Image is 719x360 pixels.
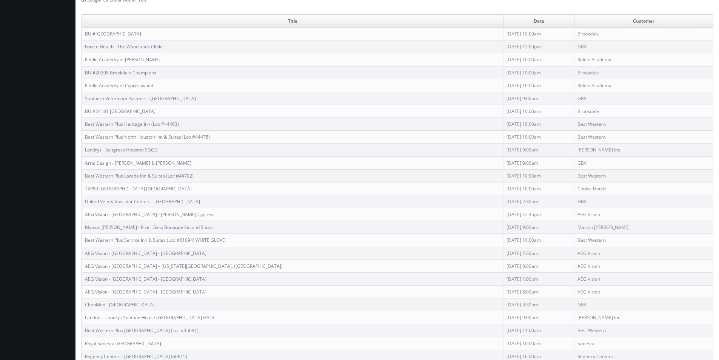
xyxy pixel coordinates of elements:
td: [DATE] 10:00am [503,105,574,117]
a: AEG Vision - [GEOGRAPHIC_DATA] - [GEOGRAPHIC_DATA] [85,250,206,256]
td: [DATE] 10:00am [503,234,574,247]
td: GBV [574,156,713,169]
a: Arris Design - [PERSON_NAME] & [PERSON_NAME] [85,160,191,166]
a: ChenMed - [GEOGRAPHIC_DATA] [85,301,155,308]
td: Best Western [574,169,713,182]
td: [DATE] 9:00am [503,92,574,105]
a: United Vein & Vascular Centers - [GEOGRAPHIC_DATA] [85,198,200,205]
td: Best Western [574,131,713,144]
td: [DATE] 9:00am [503,311,574,324]
a: Kiddie Academy of [PERSON_NAME] [85,56,160,63]
td: [DATE] 1:00pm [503,272,574,285]
a: Southern Veterinary Partners - [GEOGRAPHIC_DATA] [85,95,196,102]
td: [DATE] 9:00am [503,156,574,169]
td: [DATE] 10:00am [503,79,574,92]
td: AEG Vision [574,260,713,272]
a: Best Western Plus [GEOGRAPHIC_DATA] (Loc #45091) [85,327,199,334]
td: [DATE] 10:00am [503,337,574,350]
a: TXP80 [GEOGRAPHIC_DATA] [GEOGRAPHIC_DATA] [85,185,192,192]
td: [DATE] 7:30am [503,195,574,208]
td: AEG Vision [574,272,713,285]
a: Maison [PERSON_NAME] - River Oaks Boutique Second Shoot [85,224,213,230]
td: GBV [574,40,713,53]
td: Date [503,15,574,28]
td: [DATE] 10:00am [503,53,574,66]
a: Best Western Plus Service Inn & Suites (Loc #61094) WHITE GLOVE [85,237,225,243]
a: BU #[GEOGRAPHIC_DATA] [85,31,141,37]
td: AEG Vision [574,285,713,298]
a: Royal Sonesta [GEOGRAPHIC_DATA] [85,340,161,347]
a: BU #24181 [GEOGRAPHIC_DATA] [85,108,156,114]
td: [DATE] 10:00am [503,182,574,195]
a: Best Western Plus Laredo Inn & Suites (Loc #44702) [85,173,194,179]
td: Brookdale [574,28,713,40]
td: AEG Vision [574,247,713,260]
td: Best Western [574,234,713,247]
td: [PERSON_NAME] Inc. [574,144,713,156]
a: Landrys - Saltgrass Houston SGGG [85,147,158,153]
td: GBV [574,298,713,311]
td: Kiddie Academy [574,79,713,92]
td: Brookdale [574,105,713,117]
a: Kiddie Academy of Cypresswood [85,82,153,89]
td: Best Western [574,118,713,131]
td: Customer [574,15,713,28]
a: BU #20308 Brookdale Champions [85,70,156,76]
a: AEG Vision - [GEOGRAPHIC_DATA] - [GEOGRAPHIC_DATA] [85,276,206,282]
a: Landrys - Landrys Seafood House [GEOGRAPHIC_DATA] GALV [85,314,214,321]
td: [DATE] 9:00am [503,144,574,156]
td: [DATE] 12:45pm [503,208,574,221]
td: GBV [574,92,713,105]
a: Best Western Plus North Houston Inn & Suites (Loc #44475) [85,134,210,140]
a: Best Western Plus Heritage Inn (Loc #44463) [85,121,179,127]
td: [DATE] 10:00am [503,131,574,144]
td: Sonesta [574,337,713,350]
td: Kiddie Academy [574,53,713,66]
td: Brookdale [574,66,713,79]
td: [DATE] 9:00am [503,221,574,234]
td: Choice Hotels [574,182,713,195]
td: [DATE] 10:00am [503,28,574,40]
td: Maison [PERSON_NAME] [574,221,713,234]
a: Forum Health - The Woodlands Clinic [85,43,162,50]
a: AEG Vision - [GEOGRAPHIC_DATA] - [GEOGRAPHIC_DATA] [85,289,206,295]
td: [DATE] 10:00am [503,118,574,131]
a: Regency Centers - [GEOGRAPHIC_DATA] (60815) [85,353,187,360]
a: AEG Vision - [GEOGRAPHIC_DATA] – [US_STATE][GEOGRAPHIC_DATA]. ([GEOGRAPHIC_DATA]) [85,263,283,269]
td: [DATE] 10:00am [503,66,574,79]
td: AEG Vision [574,208,713,221]
a: AEG Vision - [GEOGRAPHIC_DATA] - [PERSON_NAME] Cypress [85,211,214,218]
td: Best Western [574,324,713,337]
td: [DATE] 12:00pm [503,40,574,53]
td: [DATE] 11:00am [503,324,574,337]
td: [DATE] 10:00am [503,169,574,182]
td: [DATE] 3:30pm [503,298,574,311]
td: [DATE] 7:30am [503,247,574,260]
td: [DATE] 8:00am [503,285,574,298]
td: [DATE] 8:00am [503,260,574,272]
td: [PERSON_NAME] Inc. [574,311,713,324]
td: Title [82,15,503,28]
td: GBV [574,195,713,208]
